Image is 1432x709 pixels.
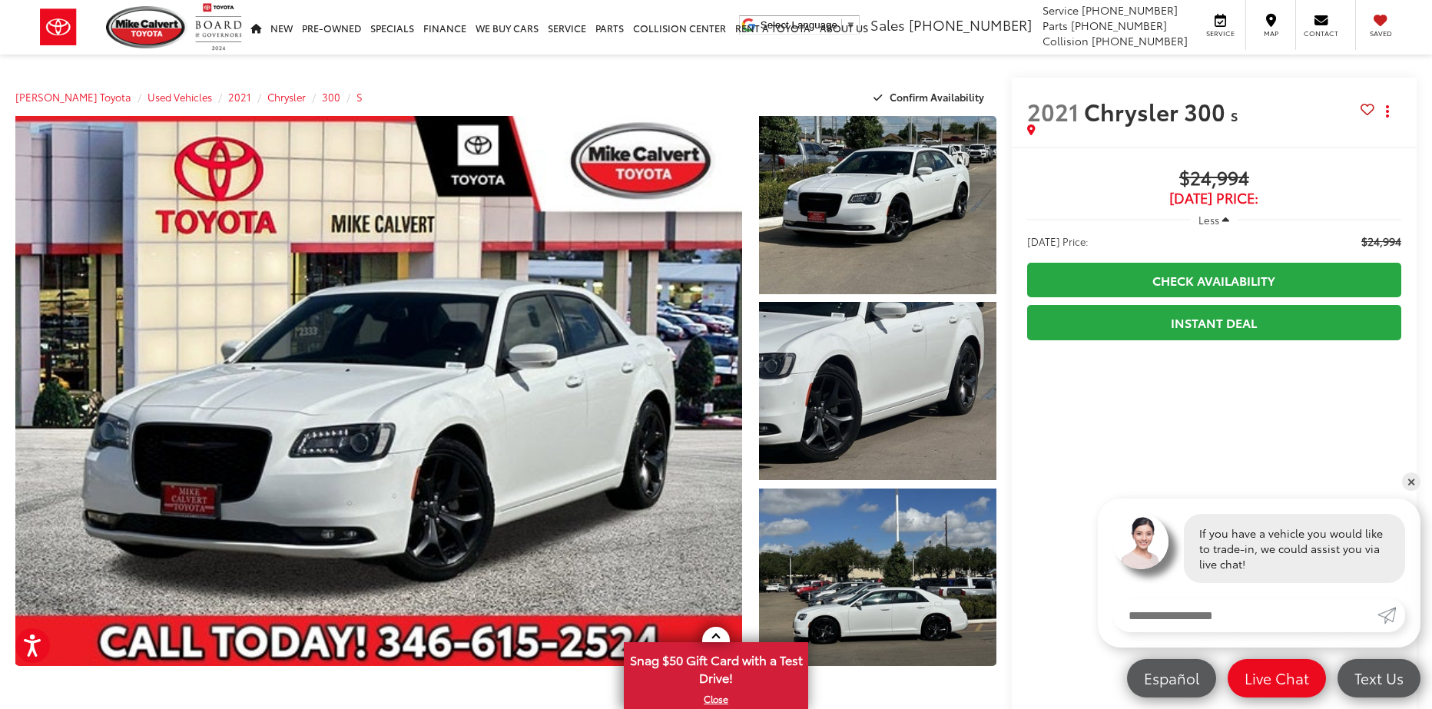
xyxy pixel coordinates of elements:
[228,90,251,104] a: 2021
[1043,2,1079,18] span: Service
[870,15,905,35] span: Sales
[757,114,999,296] img: 2021 Chrysler 300 S
[1027,191,1401,206] span: [DATE] Price:
[1304,28,1338,38] span: Contact
[1043,33,1089,48] span: Collision
[1338,659,1420,697] a: Text Us
[1113,514,1168,569] img: Agent profile photo
[1361,234,1401,249] span: $24,994
[759,116,996,294] a: Expand Photo 1
[1198,213,1219,227] span: Less
[1027,234,1089,249] span: [DATE] Price:
[148,90,212,104] a: Used Vehicles
[267,90,306,104] a: Chrysler
[1231,107,1238,124] span: S
[1203,28,1238,38] span: Service
[890,90,984,104] span: Confirm Availability
[1228,659,1326,697] a: Live Chat
[1082,2,1178,18] span: [PHONE_NUMBER]
[1136,668,1207,687] span: Español
[106,6,187,48] img: Mike Calvert Toyota
[759,489,996,667] a: Expand Photo 3
[1374,98,1401,124] button: Actions
[1191,206,1237,234] button: Less
[1364,28,1397,38] span: Saved
[757,300,999,482] img: 2021 Chrysler 300 S
[1043,18,1068,33] span: Parts
[356,90,363,104] a: S
[1377,598,1405,632] a: Submit
[1027,263,1401,297] a: Check Availability
[322,90,340,104] a: 300
[1237,668,1317,687] span: Live Chat
[1386,105,1389,118] span: dropdown dots
[1084,94,1231,128] span: Chrysler 300
[1071,18,1167,33] span: [PHONE_NUMBER]
[1092,33,1188,48] span: [PHONE_NUMBER]
[1184,514,1405,583] div: If you have a vehicle you would like to trade-in, we could assist you via live chat!
[8,113,750,669] img: 2021 Chrysler 300 S
[757,486,999,668] img: 2021 Chrysler 300 S
[15,90,131,104] a: [PERSON_NAME] Toyota
[1113,598,1377,632] input: Enter your message
[909,15,1032,35] span: [PHONE_NUMBER]
[625,644,807,691] span: Snag $50 Gift Card with a Test Drive!
[1027,94,1079,128] span: 2021
[865,84,996,111] button: Confirm Availability
[1027,305,1401,340] a: Instant Deal
[1127,659,1216,697] a: Español
[1254,28,1288,38] span: Map
[759,302,996,480] a: Expand Photo 2
[1027,167,1401,191] span: $24,994
[1347,668,1411,687] span: Text Us
[15,116,742,666] a: Expand Photo 0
